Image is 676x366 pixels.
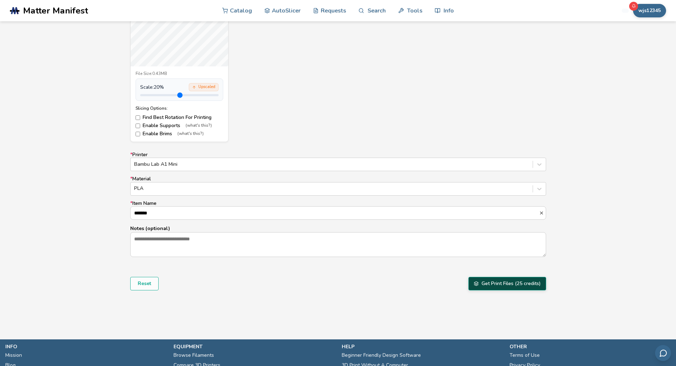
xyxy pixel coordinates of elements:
label: Enable Supports [136,123,223,129]
p: other [510,343,671,350]
p: help [342,343,503,350]
div: Upscaled [189,83,219,91]
span: (what's this?) [177,131,204,136]
a: Browse Filaments [174,350,214,360]
p: info [5,343,166,350]
label: Find Best Rotation For Printing [136,115,223,120]
span: Scale: 20 % [140,84,164,90]
p: equipment [174,343,335,350]
input: *MaterialPLA [134,186,136,191]
a: Mission [5,350,22,360]
input: Find Best Rotation For Printing [136,115,140,120]
label: Material [130,176,546,195]
input: Enable Brims(what's this?) [136,132,140,136]
button: Get Print Files (25 credits) [468,277,546,290]
button: Send feedback via email [655,345,671,361]
span: (what's this?) [186,123,212,128]
label: Item Name [130,201,546,220]
input: Enable Supports(what's this?) [136,124,140,128]
span: Matter Manifest [23,6,88,16]
button: wjs12345 [633,4,666,17]
label: Enable Brims [136,131,223,137]
label: Printer [130,152,546,171]
div: File Size: 0.43MB [136,71,223,76]
div: Slicing Options: [136,106,223,111]
p: Notes (optional) [130,225,546,232]
textarea: Notes (optional) [131,233,546,257]
a: Beginner Friendly Design Software [342,350,421,360]
input: *Item Name [131,207,539,219]
a: Terms of Use [510,350,540,360]
button: Reset [130,277,159,290]
button: *Item Name [539,211,546,215]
